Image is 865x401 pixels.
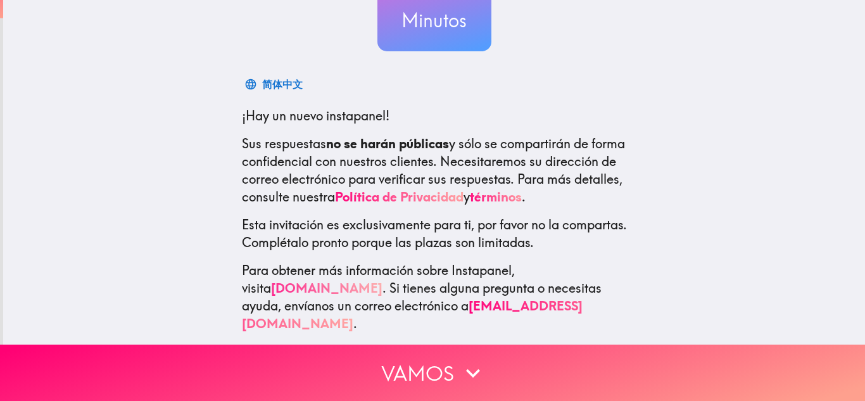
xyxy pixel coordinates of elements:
h3: Minutos [377,7,491,34]
a: [DOMAIN_NAME] [271,280,382,296]
button: 简体中文 [242,72,308,97]
b: no se harán públicas [326,136,449,151]
p: Esta invitación es exclusivamente para ti, por favor no la compartas. Complétalo pronto porque la... [242,216,627,251]
p: Sus respuestas y sólo se compartirán de forma confidencial con nuestros clientes. Necesitaremos s... [242,135,627,206]
a: [EMAIL_ADDRESS][DOMAIN_NAME] [242,298,583,331]
a: términos [470,189,522,205]
p: Para obtener más información sobre Instapanel, visita . Si tienes alguna pregunta o necesitas ayu... [242,262,627,333]
div: 简体中文 [262,75,303,93]
a: Política de Privacidad [335,189,464,205]
span: ¡Hay un nuevo instapanel! [242,108,389,124]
